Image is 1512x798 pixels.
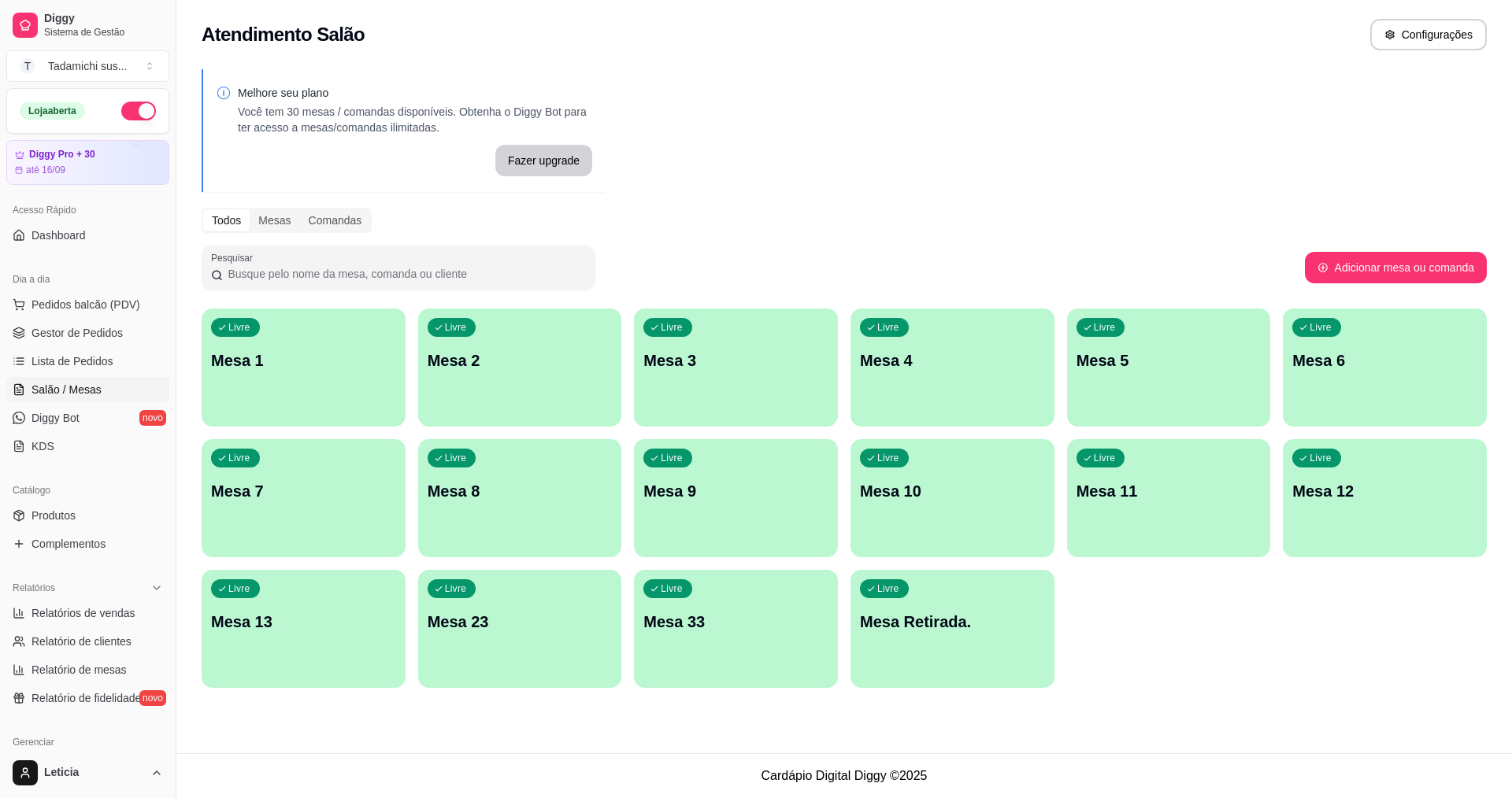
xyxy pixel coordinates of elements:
[6,292,169,317] button: Pedidos balcão (PDV)
[6,223,169,248] a: Dashboard
[1292,349,1477,371] p: Mesa 6
[1305,252,1487,283] button: Adicionar mesa ou comanda
[6,405,169,430] a: Diggy Botnovo
[418,439,622,557] button: LivreMesa 8
[31,325,123,341] span: Gestor de Pedidos
[48,58,127,74] div: Tadamichi sus ...
[1094,452,1116,464] p: Livre
[31,297,140,312] span: Pedidos balcão (PDV)
[13,582,55,594] span: Relatórios
[31,662,127,678] span: Relatório de mesas
[877,582,899,595] p: Livre
[6,730,169,755] div: Gerenciar
[428,349,613,371] p: Mesa 2
[228,452,250,464] p: Livre
[31,605,135,621] span: Relatórios de vendas
[203,209,250,231] div: Todos
[6,629,169,654] a: Relatório de clientes
[850,570,1054,688] button: LivreMesa Retirada.
[6,6,169,44] a: DiggySistema de Gestão
[31,353,113,369] span: Lista de Pedidos
[31,438,54,454] span: KDS
[31,690,141,706] span: Relatório de fidelidade
[1094,321,1116,334] p: Livre
[6,478,169,503] div: Catálogo
[877,452,899,464] p: Livre
[211,349,396,371] p: Mesa 1
[202,570,406,688] button: LivreMesa 13
[6,600,169,626] a: Relatórios de vendas
[238,85,592,101] p: Melhore seu plano
[20,58,35,74] span: T
[6,657,169,682] a: Relatório de mesas
[634,308,838,427] button: LivreMesa 3
[44,26,163,39] span: Sistema de Gestão
[445,452,467,464] p: Livre
[6,50,169,82] button: Select a team
[202,439,406,557] button: LivreMesa 7
[1077,349,1262,371] p: Mesa 5
[661,321,683,334] p: Livre
[860,349,1045,371] p: Mesa 4
[176,753,1512,798] footer: Cardápio Digital Diggy © 2025
[250,209,299,231] div: Mesas
[1292,480,1477,502] p: Mesa 12
[211,611,396,633] p: Mesa 13
[31,382,102,397] span: Salão / Mesas
[44,766,144,780] span: Leticia
[418,570,622,688] button: LivreMesa 23
[26,164,65,176] article: até 16/09
[31,536,106,552] span: Complementos
[6,754,169,792] button: Leticia
[850,308,1054,427] button: LivreMesa 4
[6,434,169,459] a: KDS
[211,251,258,264] label: Pesquisar
[228,321,250,334] p: Livre
[643,349,828,371] p: Mesa 3
[1067,439,1271,557] button: LivreMesa 11
[6,140,169,185] a: Diggy Pro + 30até 16/09
[495,145,592,176] button: Fazer upgrade
[428,480,613,502] p: Mesa 8
[211,480,396,502] p: Mesa 7
[1283,439,1487,557] button: LivreMesa 12
[228,582,250,595] p: Livre
[860,480,1045,502] p: Mesa 10
[850,439,1054,557] button: LivreMesa 10
[6,685,169,711] a: Relatório de fidelidadenovo
[1310,452,1332,464] p: Livre
[418,308,622,427] button: LivreMesa 2
[6,320,169,345] a: Gestor de Pedidos
[877,321,899,334] p: Livre
[223,266,586,282] input: Pesquisar
[6,198,169,223] div: Acesso Rápido
[31,634,132,649] span: Relatório de clientes
[31,410,80,426] span: Diggy Bot
[29,149,95,161] article: Diggy Pro + 30
[6,349,169,374] a: Lista de Pedidos
[238,104,592,135] p: Você tem 30 mesas / comandas disponíveis. Obtenha o Diggy Bot para ter acesso a mesas/comandas il...
[428,611,613,633] p: Mesa 23
[661,582,683,595] p: Livre
[31,508,76,523] span: Produtos
[634,570,838,688] button: LivreMesa 33
[202,22,365,47] h2: Atendimento Salão
[31,227,86,243] span: Dashboard
[6,503,169,528] a: Produtos
[300,209,371,231] div: Comandas
[445,582,467,595] p: Livre
[6,377,169,402] a: Salão / Mesas
[1077,480,1262,502] p: Mesa 11
[1283,308,1487,427] button: LivreMesa 6
[661,452,683,464] p: Livre
[634,439,838,557] button: LivreMesa 9
[1067,308,1271,427] button: LivreMesa 5
[860,611,1045,633] p: Mesa Retirada.
[20,102,85,120] div: Loja aberta
[445,321,467,334] p: Livre
[1310,321,1332,334] p: Livre
[202,308,406,427] button: LivreMesa 1
[643,611,828,633] p: Mesa 33
[6,267,169,292] div: Dia a dia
